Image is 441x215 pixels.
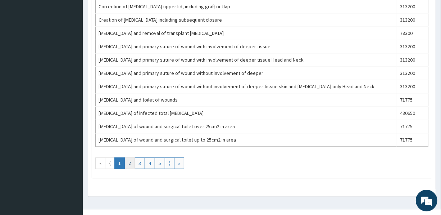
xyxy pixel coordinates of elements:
[118,4,135,21] div: Minimize live chat window
[397,133,428,147] td: 71775
[397,67,428,80] td: 313200
[13,36,29,54] img: d_794563401_company_1708531726252_794563401
[37,40,121,50] div: Chat with us now
[397,40,428,53] td: 313200
[96,40,397,53] td: [MEDICAL_DATA] and primary suture of wound with involvement of deeper tissue
[96,133,397,147] td: [MEDICAL_DATA] of wound and surgical toilet up to 25cm2 in area
[96,67,397,80] td: [MEDICAL_DATA] and primary suture of wound without involvement of deeper
[114,157,125,169] a: Go to page number 1
[397,93,428,107] td: 71775
[96,53,397,67] td: [MEDICAL_DATA] and primary suture of wound with involvement of deeper tissue Head and Neck
[96,80,397,93] td: [MEDICAL_DATA] and primary suture of wound without involvement of deeper tissue skin and [MEDICAL...
[105,157,115,169] a: Go to previous page
[96,120,397,133] td: [MEDICAL_DATA] of wound and surgical toilet over 25cm2 in area
[42,63,99,135] span: We're online!
[155,157,165,169] a: Go to page number 5
[145,157,155,169] a: Go to page number 4
[4,140,137,166] textarea: Type your message and hit 'Enter'
[96,27,397,40] td: [MEDICAL_DATA] and removal of transplant [MEDICAL_DATA]
[397,27,428,40] td: 78300
[397,120,428,133] td: 71775
[397,53,428,67] td: 313200
[174,157,184,169] a: Go to last page
[96,93,397,107] td: [MEDICAL_DATA] and toilet of wounds
[95,157,105,169] a: Go to first page
[397,107,428,120] td: 430650
[397,80,428,93] td: 313200
[96,107,397,120] td: [MEDICAL_DATA] of infected total [MEDICAL_DATA]
[165,157,174,169] a: Go to next page
[124,157,135,169] a: Go to page number 2
[397,13,428,27] td: 313200
[96,13,397,27] td: Creation of [MEDICAL_DATA] including subsequent closure
[135,157,145,169] a: Go to page number 3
